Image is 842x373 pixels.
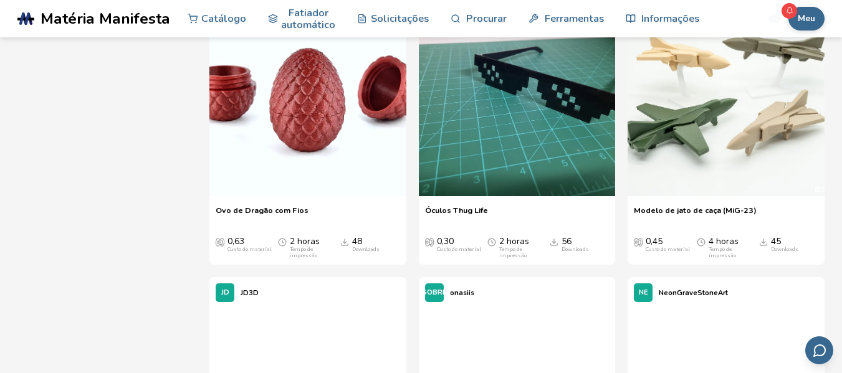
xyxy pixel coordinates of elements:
button: Enviar feedback por e-mail [805,336,833,364]
font: Óculos Thug Life [425,205,488,215]
span: Downloads [759,237,768,247]
font: 2 horas [290,235,320,247]
font: Solicitações [371,11,429,26]
font: Meu [798,12,815,24]
font: 56 [562,235,572,247]
span: Custo médio [216,237,224,247]
font: 0,30 [437,235,454,247]
font: Fatiador automático [281,6,335,32]
font: Informações [641,11,699,26]
span: Custo médio [425,237,434,247]
span: Tempo médio de impressão [697,237,706,247]
font: onasiis [450,288,474,298]
font: Tempo de impressão [709,246,736,259]
font: 2 horas [499,235,529,247]
font: Tempo de impressão [290,246,317,259]
font: Tempo de impressão [499,246,527,259]
font: SOBRE [422,288,447,297]
font: Downloads [352,246,380,253]
span: Custo médio [634,237,643,247]
font: Matéria Manifesta [41,8,170,29]
font: 0,45 [646,235,663,247]
font: Ovo de Dragão com Fios [216,205,309,215]
font: 0,63 [227,235,244,247]
button: Meu [788,7,825,31]
span: Downloads [550,237,558,247]
font: 48 [352,235,362,247]
font: Procurar [466,11,507,26]
font: 4 horas [709,235,739,247]
font: NeonGraveStoneArt [659,288,728,298]
font: Custo do material [437,246,481,253]
font: JD3D [241,288,259,298]
font: Custo do material [227,246,272,253]
span: Tempo médio de impressão [278,237,287,247]
span: Downloads [340,237,349,247]
font: JD [221,288,229,297]
font: 45 [771,235,781,247]
font: Custo do material [646,246,690,253]
font: Catálogo [201,11,246,26]
font: NE [639,288,648,297]
a: Óculos Thug Life [425,205,488,224]
a: Ovo de Dragão com Fios [216,205,309,224]
a: Modelo de jato de caça (MiG-23) [634,205,757,224]
font: Ferramentas [545,11,604,26]
font: Modelo de jato de caça (MiG-23) [634,205,757,215]
font: Downloads [562,246,589,253]
font: Downloads [771,246,798,253]
span: Tempo médio de impressão [487,237,496,247]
